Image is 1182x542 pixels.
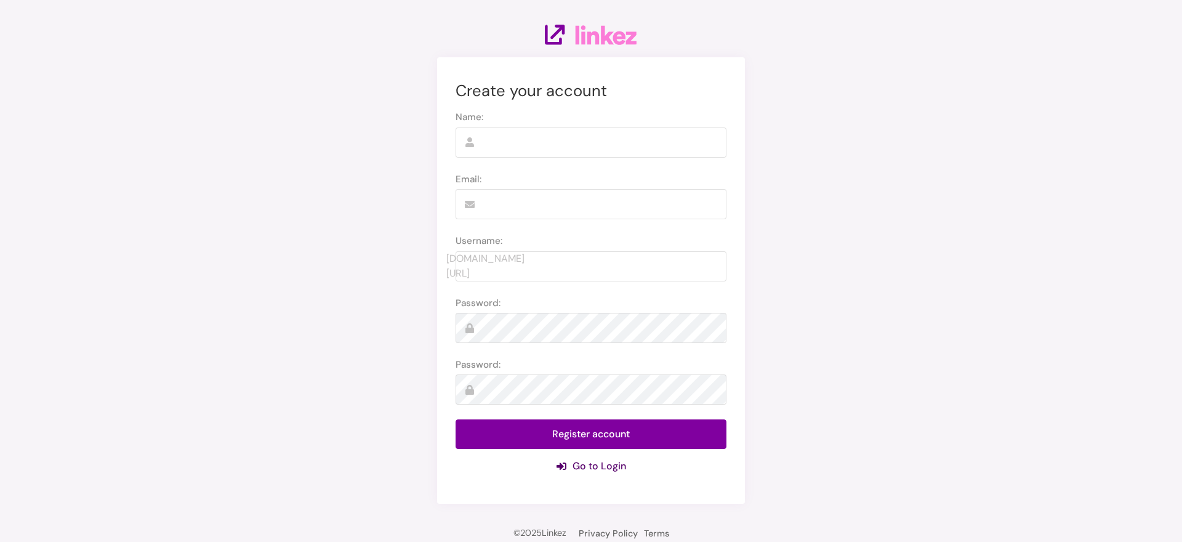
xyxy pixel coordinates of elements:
[456,82,726,101] h2: Create your account
[546,454,637,479] button: Go to Login
[456,358,726,372] label: Password:
[545,25,637,45] img: Linkez
[456,234,726,248] label: Username:
[456,110,726,124] label: Name:
[456,296,726,310] label: Password:
[579,528,638,539] a: Privacy Policy
[644,528,669,539] a: Terms
[456,419,726,449] button: Register account
[456,172,726,187] label: Email:
[513,527,566,540] p: © 2025 Linkez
